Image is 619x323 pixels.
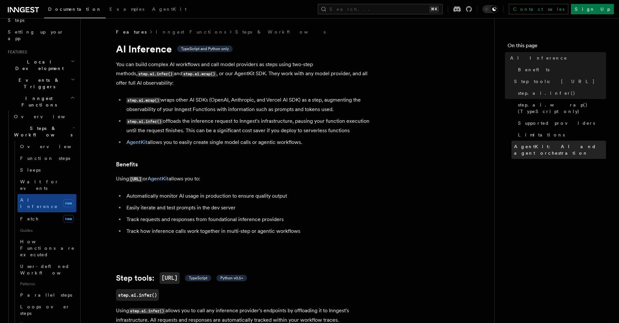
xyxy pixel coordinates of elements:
[129,308,165,314] code: step.ai.infer()
[514,78,595,85] span: Step tools: [URL]
[515,117,606,129] a: Supported providers
[5,95,70,108] span: Inngest Functions
[518,102,606,115] span: step.ai.wrap() (TypeScript only)
[116,289,159,301] a: step.ai.infer()
[156,29,226,35] a: Inngest Functions
[124,95,376,114] li: wraps other AI SDKs (OpenAI, Anthropic, and Vercel AI SDK) as a step, augmenting the observabilit...
[124,203,376,212] li: Easily iterate and test prompts in the dev server
[189,275,207,281] span: TypeScript
[518,90,575,96] span: step.ai.infer()
[116,160,138,169] a: Benefits
[18,176,76,194] a: Wait for events
[510,55,567,61] span: AI Inference
[20,197,58,209] span: AI Inference
[137,71,174,77] code: step.ai.infer()
[430,6,439,12] kbd: ⌘K
[514,143,606,156] span: AgentKit: AI and agent orchestration
[148,176,169,182] a: AgentKit
[18,152,76,164] a: Function steps
[18,279,76,289] span: Patterns
[124,117,376,135] li: offloads the inference request to Inngest's infrastructure, pausing your function execution until...
[5,49,27,55] span: Features
[106,2,148,18] a: Examples
[63,215,74,223] span: new
[18,225,76,236] span: Guides
[116,43,376,55] h1: AI Inference
[116,60,376,88] p: You can build complex AI workflows and call model providers as steps using two-step methods, and ...
[5,56,76,74] button: Local Development
[18,194,76,212] a: AI Inferencenew
[124,138,376,147] li: allows you to easily create single model calls or agentic workflows.
[18,289,76,301] a: Parallel steps
[182,71,216,77] code: step.ai.wrap()
[508,42,606,52] h4: On this page
[5,74,76,92] button: Events & Triggers
[318,4,443,14] button: Search...⌘K
[63,199,74,207] span: new
[20,216,39,221] span: Fetch
[44,2,106,18] a: Documentation
[18,260,76,279] a: User-defined Workflows
[20,239,75,257] span: How Functions are executed
[509,4,568,14] a: Contact sales
[5,26,76,44] a: Setting up your app
[515,64,606,76] a: Benefits
[5,77,71,90] span: Events & Triggers
[508,52,606,64] a: AI Inference
[511,141,606,159] a: AgentKit: AI and agent orchestration
[48,7,102,12] span: Documentation
[110,7,144,12] span: Examples
[181,46,229,51] span: TypeScript and Python only
[483,5,498,13] button: Toggle dark mode
[126,119,163,124] code: step.ai.infer()
[126,98,161,103] code: step.ai.wrap()
[20,167,41,173] span: Sleeps
[571,4,614,14] a: Sign Up
[20,304,70,316] span: Loops over steps
[18,212,76,225] a: Fetchnew
[124,191,376,201] li: Automatically monitor AI usage in production to ensure quality output
[220,275,243,281] span: Python v0.5+
[5,92,76,111] button: Inngest Functions
[116,272,247,284] a: Step tools:[URL] TypeScript Python v0.5+
[8,29,64,41] span: Setting up your app
[20,156,70,161] span: Function steps
[511,76,606,87] a: Step tools: [URL]
[152,7,187,12] span: AgentKit
[515,87,606,99] a: step.ai.infer()
[14,114,81,119] span: Overview
[20,179,59,191] span: Wait for events
[515,99,606,117] a: step.ai.wrap() (TypeScript only)
[11,111,76,122] a: Overview
[124,227,376,236] li: Track how inference calls work together in multi-step or agentic workflows
[116,29,147,35] span: Features
[18,164,76,176] a: Sleeps
[518,132,565,138] span: Limitations
[124,215,376,224] li: Track requests and responses from foundational inference providers
[20,292,72,298] span: Parallel steps
[11,125,72,138] span: Steps & Workflows
[20,144,87,149] span: Overview
[18,301,76,319] a: Loops over steps
[126,139,148,145] a: AgentKit
[515,129,606,141] a: Limitations
[129,176,143,182] code: [URL]
[518,120,595,126] span: Supported providers
[5,59,71,72] span: Local Development
[20,264,79,275] span: User-defined Workflows
[11,122,76,141] button: Steps & Workflows
[160,272,180,284] code: [URL]
[18,236,76,260] a: How Functions are executed
[235,29,326,35] a: Steps & Workflows
[518,66,549,73] span: Benefits
[116,174,376,184] p: Using or allows you to:
[148,2,190,18] a: AgentKit
[18,141,76,152] a: Overview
